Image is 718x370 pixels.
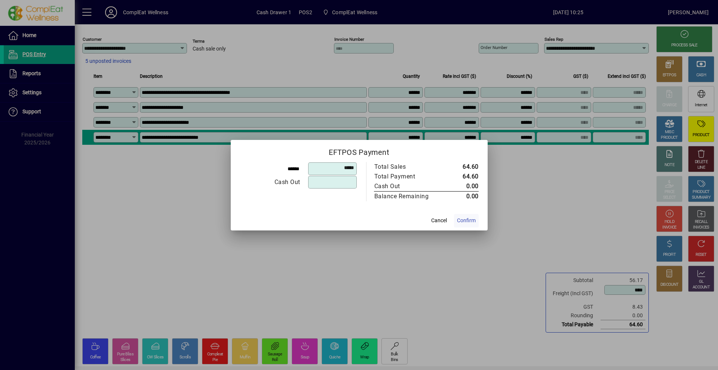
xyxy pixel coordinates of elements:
[231,140,488,162] h2: EFTPOS Payment
[445,172,479,181] td: 64.60
[445,181,479,192] td: 0.00
[445,191,479,201] td: 0.00
[240,178,300,187] div: Cash Out
[445,162,479,172] td: 64.60
[427,214,451,227] button: Cancel
[374,182,437,191] div: Cash Out
[374,192,437,201] div: Balance Remaining
[457,217,476,224] span: Confirm
[454,214,479,227] button: Confirm
[374,172,445,181] td: Total Payment
[431,217,447,224] span: Cancel
[374,162,445,172] td: Total Sales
